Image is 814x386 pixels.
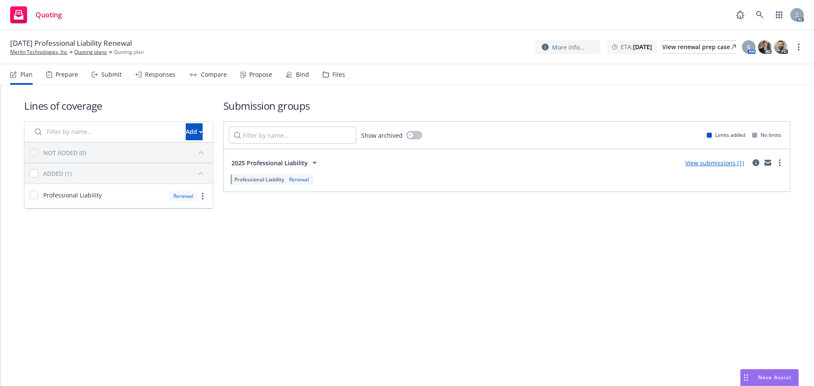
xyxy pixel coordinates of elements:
[43,191,102,200] span: Professional Liability
[662,41,736,53] div: View renewal prep case
[229,154,322,171] button: 2025 Professional Liability
[249,71,272,78] div: Propose
[751,6,768,23] a: Search
[231,158,308,167] span: 2025 Professional Liability
[747,43,750,52] span: S
[535,40,600,54] button: More info...
[20,71,33,78] div: Plan
[24,99,213,113] h1: Lines of coverage
[633,43,652,51] strong: [DATE]
[186,123,203,140] button: Add
[234,176,284,183] span: Professional Liability
[10,38,132,48] span: [DATE] Professional Liability Renewal
[740,369,799,386] button: Nova Assist
[114,48,144,56] span: Quoting plan
[198,191,208,201] a: more
[36,11,62,18] span: Quoting
[751,158,761,168] a: circleInformation
[707,131,745,139] div: Limits added
[10,48,67,56] a: Merlin Technologies, Inc
[332,71,345,78] div: Files
[296,71,309,78] div: Bind
[775,158,785,168] a: more
[43,146,208,159] button: NOT ADDED (0)
[752,131,781,139] div: No limits
[223,99,790,113] h1: Submission groups
[186,124,203,140] div: Add
[169,191,198,201] div: Renewal
[43,148,86,157] div: NOT ADDED (0)
[43,167,208,180] button: ADDED (1)
[229,127,356,144] input: Filter by name...
[621,42,652,51] span: ETA :
[685,159,744,167] a: View submissions (1)
[763,158,773,168] a: mail
[361,131,403,140] span: Show archived
[741,369,751,386] div: Drag to move
[662,40,736,54] a: View renewal prep case
[794,42,804,52] a: more
[758,374,792,381] span: Nova Assist
[552,43,585,52] span: More info...
[287,176,311,183] div: Renewal
[56,71,78,78] div: Prepare
[732,6,749,23] a: Report a Bug
[771,6,788,23] a: Switch app
[43,169,72,178] div: ADDED (1)
[74,48,107,56] a: Quoting plans
[758,40,772,54] img: photo
[201,71,227,78] div: Compare
[145,71,176,78] div: Responses
[7,3,65,27] a: Quoting
[774,40,788,54] img: photo
[30,123,181,140] input: Filter by name...
[101,71,122,78] div: Submit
